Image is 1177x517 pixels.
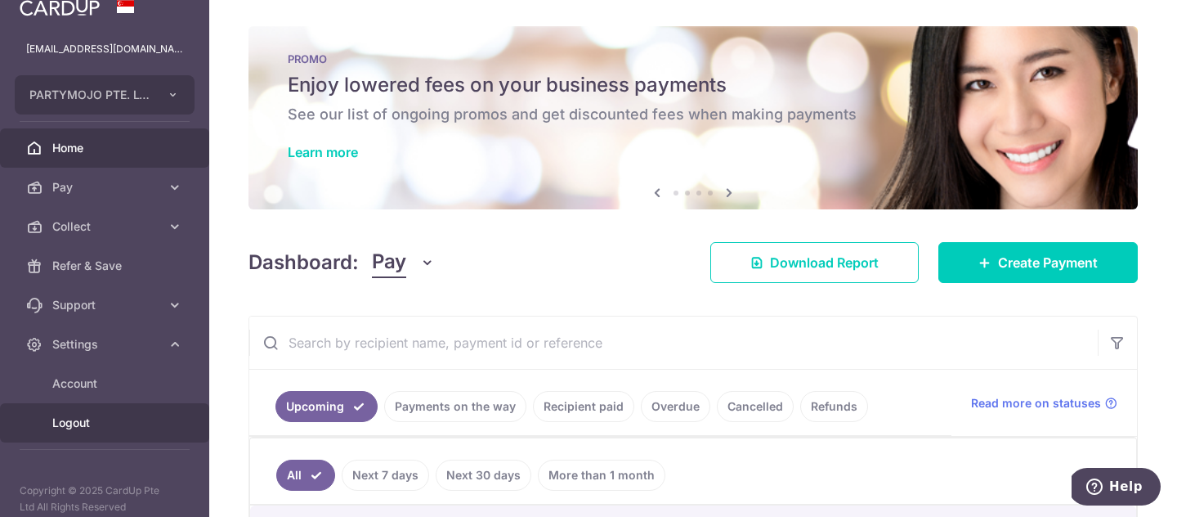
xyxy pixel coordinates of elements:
[372,247,435,278] button: Pay
[971,395,1117,411] a: Read more on statuses
[29,87,150,103] span: PARTYMOJO PTE. LTD.
[384,391,526,422] a: Payments on the way
[800,391,868,422] a: Refunds
[533,391,634,422] a: Recipient paid
[276,460,335,491] a: All
[52,336,160,353] span: Settings
[248,248,359,277] h4: Dashboard:
[52,258,160,274] span: Refer & Save
[998,253,1098,272] span: Create Payment
[288,105,1099,124] h6: See our list of ongoing promos and get discounted fees when making payments
[372,247,406,278] span: Pay
[26,41,183,57] p: [EMAIL_ADDRESS][DOMAIN_NAME]
[641,391,710,422] a: Overdue
[1072,468,1161,509] iframe: Opens a widget where you can find more information
[52,375,160,392] span: Account
[248,26,1138,209] img: Latest Promos Banner
[52,179,160,196] span: Pay
[52,140,160,156] span: Home
[770,253,879,272] span: Download Report
[436,460,531,491] a: Next 30 days
[288,52,1099,65] p: PROMO
[52,415,160,431] span: Logout
[971,395,1101,411] span: Read more on statuses
[288,144,358,160] a: Learn more
[249,317,1098,369] input: Search by recipient name, payment id or reference
[288,72,1099,98] h5: Enjoy lowered fees on your business payments
[52,218,160,235] span: Collect
[938,242,1138,283] a: Create Payment
[275,391,378,422] a: Upcoming
[52,297,160,313] span: Support
[717,391,794,422] a: Cancelled
[538,460,665,491] a: More than 1 month
[710,242,919,283] a: Download Report
[342,460,429,491] a: Next 7 days
[15,75,195,115] button: PARTYMOJO PTE. LTD.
